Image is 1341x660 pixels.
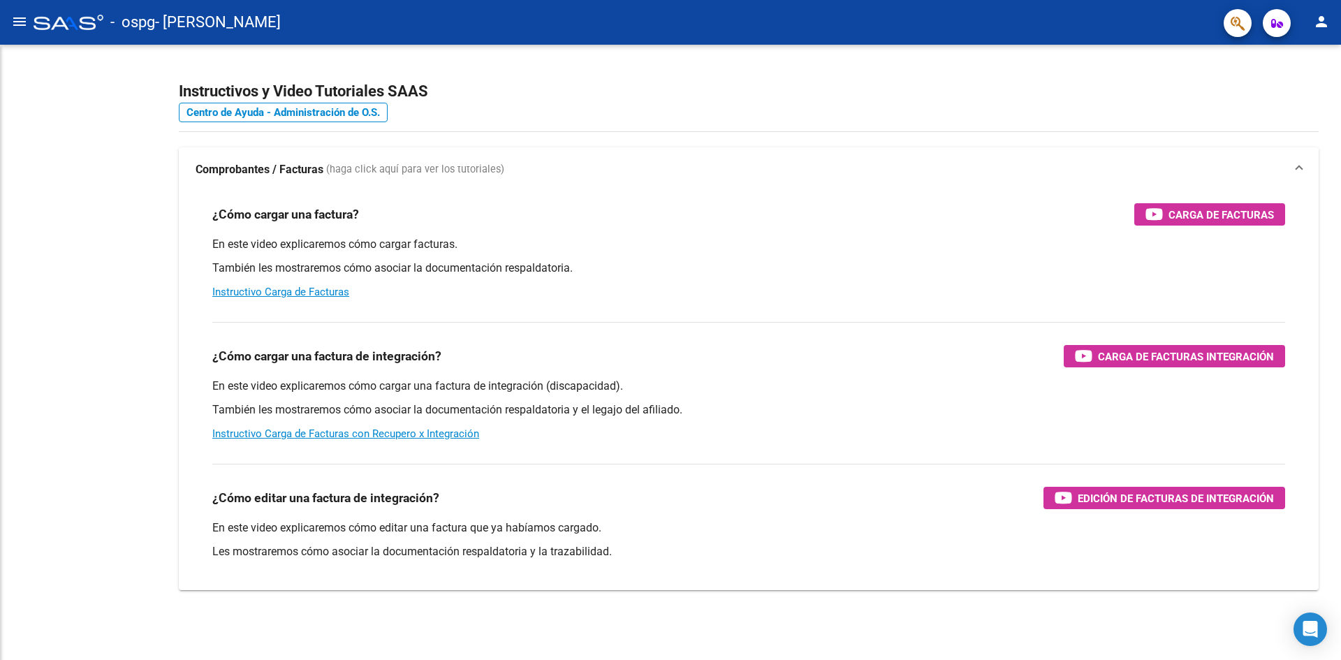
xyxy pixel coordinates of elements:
[1313,13,1330,30] mat-icon: person
[212,427,479,440] a: Instructivo Carga de Facturas con Recupero x Integración
[179,147,1319,192] mat-expansion-panel-header: Comprobantes / Facturas (haga click aquí para ver los tutoriales)
[155,7,281,38] span: - [PERSON_NAME]
[212,346,441,366] h3: ¿Cómo cargar una factura de integración?
[1098,348,1274,365] span: Carga de Facturas Integración
[1134,203,1285,226] button: Carga de Facturas
[179,78,1319,105] h2: Instructivos y Video Tutoriales SAAS
[179,103,388,122] a: Centro de Ayuda - Administración de O.S.
[179,192,1319,590] div: Comprobantes / Facturas (haga click aquí para ver los tutoriales)
[212,488,439,508] h3: ¿Cómo editar una factura de integración?
[212,237,1285,252] p: En este video explicaremos cómo cargar facturas.
[212,544,1285,559] p: Les mostraremos cómo asociar la documentación respaldatoria y la trazabilidad.
[212,286,349,298] a: Instructivo Carga de Facturas
[110,7,155,38] span: - ospg
[212,379,1285,394] p: En este video explicaremos cómo cargar una factura de integración (discapacidad).
[212,402,1285,418] p: También les mostraremos cómo asociar la documentación respaldatoria y el legajo del afiliado.
[212,205,359,224] h3: ¿Cómo cargar una factura?
[1294,613,1327,646] div: Open Intercom Messenger
[1064,345,1285,367] button: Carga de Facturas Integración
[326,162,504,177] span: (haga click aquí para ver los tutoriales)
[1168,206,1274,223] span: Carga de Facturas
[11,13,28,30] mat-icon: menu
[1043,487,1285,509] button: Edición de Facturas de integración
[196,162,323,177] strong: Comprobantes / Facturas
[212,520,1285,536] p: En este video explicaremos cómo editar una factura que ya habíamos cargado.
[212,261,1285,276] p: También les mostraremos cómo asociar la documentación respaldatoria.
[1078,490,1274,507] span: Edición de Facturas de integración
